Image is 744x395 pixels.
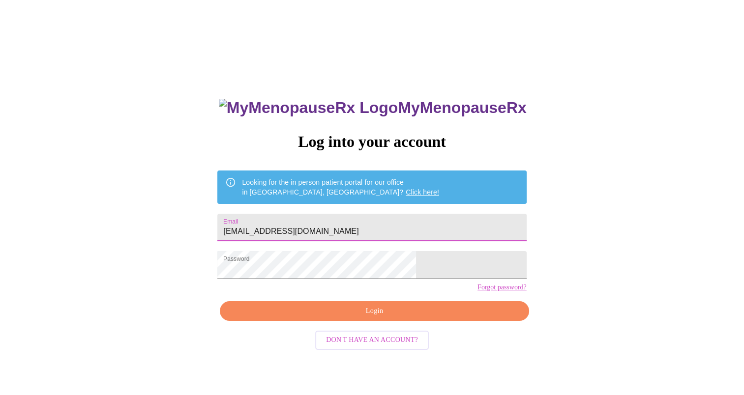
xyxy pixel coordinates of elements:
[219,99,527,117] h3: MyMenopauseRx
[219,99,398,117] img: MyMenopauseRx Logo
[217,133,526,151] h3: Log into your account
[326,334,418,346] span: Don't have an account?
[406,188,439,196] a: Click here!
[313,335,431,343] a: Don't have an account?
[315,331,429,350] button: Don't have an account?
[220,301,529,321] button: Login
[477,283,527,291] a: Forgot password?
[242,173,439,201] div: Looking for the in person patient portal for our office in [GEOGRAPHIC_DATA], [GEOGRAPHIC_DATA]?
[231,305,517,317] span: Login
